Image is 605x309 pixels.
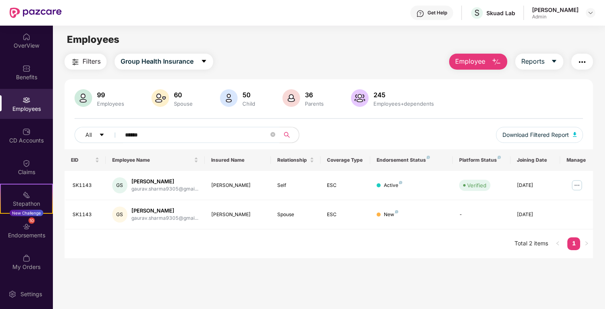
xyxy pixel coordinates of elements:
[8,290,16,298] img: svg+xml;base64,PHN2ZyBpZD0iU2V0dGluZy0yMHgyMCIgeG1sbnM9Imh0dHA6Ly93d3cudzMub3JnLzIwMDAvc3ZnIiB3aW...
[580,237,593,250] button: right
[65,149,106,171] th: EID
[73,182,99,189] div: SK1143
[18,290,44,298] div: Settings
[220,89,238,107] img: svg+xml;base64,PHN2ZyB4bWxucz0iaHR0cDovL3d3dy53My5vcmcvMjAwMC9zdmciIHhtbG5zOnhsaW5rPSJodHRwOi8vd3...
[73,211,99,219] div: SK1143
[467,181,486,189] div: Verified
[83,56,101,66] span: Filters
[416,10,424,18] img: svg+xml;base64,PHN2ZyBpZD0iSGVscC0zMngzMiIgeG1sbnM9Imh0dHA6Ly93d3cudzMub3JnLzIwMDAvc3ZnIiB3aWR0aD...
[517,182,554,189] div: [DATE]
[22,254,30,262] img: svg+xml;base64,PHN2ZyBpZD0iTXlfT3JkZXJzIiBkYXRhLW5hbWU9Ik15IE9yZGVycyIgeG1sbnM9Imh0dHA6Ly93d3cudz...
[106,149,205,171] th: Employee Name
[474,8,480,18] span: S
[514,237,548,250] li: Total 2 items
[395,210,398,213] img: svg+xml;base64,PHN2ZyB4bWxucz0iaHR0cDovL3d3dy53My5vcmcvMjAwMC9zdmciIHdpZHRoPSI4IiBoZWlnaHQ9IjgiIH...
[22,64,30,72] img: svg+xml;base64,PHN2ZyBpZD0iQmVuZWZpdHMiIHhtbG5zPSJodHRwOi8vd3d3LnczLm9yZy8yMDAwL3N2ZyIgd2lkdGg9Ij...
[521,56,544,66] span: Reports
[455,56,485,66] span: Employee
[131,215,198,222] div: gaurav.sharma9305@gmai...
[587,10,594,16] img: svg+xml;base64,PHN2ZyBpZD0iRHJvcGRvd24tMzJ4MzIiIHhtbG5zPSJodHRwOi8vd3d3LnczLm9yZy8yMDAwL3N2ZyIgd2...
[131,207,198,215] div: [PERSON_NAME]
[112,157,192,163] span: Employee Name
[241,100,257,107] div: Child
[551,58,557,65] span: caret-down
[567,237,580,249] a: 1
[22,223,30,231] img: svg+xml;base64,PHN2ZyBpZD0iRW5kb3JzZW1lbnRzIiB4bWxucz0iaHR0cDovL3d3dy53My5vcmcvMjAwMC9zdmciIHdpZH...
[22,191,30,199] img: svg+xml;base64,PHN2ZyB4bWxucz0iaHR0cDovL3d3dy53My5vcmcvMjAwMC9zdmciIHdpZHRoPSIyMSIgaGVpZ2h0PSIyMC...
[121,56,194,66] span: Group Health Insurance
[327,182,364,189] div: ESC
[449,54,507,70] button: Employee
[71,157,93,163] span: EID
[496,127,583,143] button: Download Filtered Report
[65,54,107,70] button: Filters
[277,182,314,189] div: Self
[99,132,105,138] span: caret-down
[241,91,257,99] div: 50
[271,149,321,171] th: Relationship
[22,159,30,167] img: svg+xml;base64,PHN2ZyBpZD0iQ2xhaW0iIHhtbG5zPSJodHRwOi8vd3d3LnczLm9yZy8yMDAwL3N2ZyIgd2lkdGg9IjIwIi...
[1,200,52,208] div: Stepathon
[71,57,80,67] img: svg+xml;base64,PHN2ZyB4bWxucz0iaHR0cDovL3d3dy53My5vcmcvMjAwMC9zdmciIHdpZHRoPSIyNCIgaGVpZ2h0PSIyNC...
[399,181,402,184] img: svg+xml;base64,PHN2ZyB4bWxucz0iaHR0cDovL3d3dy53My5vcmcvMjAwMC9zdmciIHdpZHRoPSI4IiBoZWlnaHQ9IjgiIH...
[551,237,564,250] button: left
[560,149,593,171] th: Manage
[131,185,198,193] div: gaurav.sharma9305@gmai...
[211,182,264,189] div: [PERSON_NAME]
[384,182,402,189] div: Active
[151,89,169,107] img: svg+xml;base64,PHN2ZyB4bWxucz0iaHR0cDovL3d3dy53My5vcmcvMjAwMC9zdmciIHhtbG5zOnhsaW5rPSJodHRwOi8vd3...
[498,156,501,159] img: svg+xml;base64,PHN2ZyB4bWxucz0iaHR0cDovL3d3dy53My5vcmcvMjAwMC9zdmciIHdpZHRoPSI4IiBoZWlnaHQ9IjgiIH...
[270,132,275,137] span: close-circle
[459,157,504,163] div: Platform Status
[492,57,501,67] img: svg+xml;base64,PHN2ZyB4bWxucz0iaHR0cDovL3d3dy53My5vcmcvMjAwMC9zdmciIHhtbG5zOnhsaW5rPSJodHRwOi8vd3...
[201,58,207,65] span: caret-down
[28,217,35,224] div: 10
[510,149,560,171] th: Joining Date
[377,157,446,163] div: Endorsement Status
[321,149,370,171] th: Coverage Type
[10,8,62,18] img: New Pazcare Logo
[112,177,127,193] div: GS
[303,91,325,99] div: 36
[95,91,126,99] div: 99
[270,131,275,139] span: close-circle
[67,34,119,45] span: Employees
[172,100,194,107] div: Spouse
[85,130,92,139] span: All
[95,100,126,107] div: Employees
[351,89,369,107] img: svg+xml;base64,PHN2ZyB4bWxucz0iaHR0cDovL3d3dy53My5vcmcvMjAwMC9zdmciIHhtbG5zOnhsaW5rPSJodHRwOi8vd3...
[580,237,593,250] li: Next Page
[428,10,447,16] div: Get Help
[372,91,436,99] div: 245
[532,14,579,20] div: Admin
[427,156,430,159] img: svg+xml;base64,PHN2ZyB4bWxucz0iaHR0cDovL3d3dy53My5vcmcvMjAwMC9zdmciIHdpZHRoPSI4IiBoZWlnaHQ9IjgiIH...
[303,100,325,107] div: Parents
[372,100,436,107] div: Employees+dependents
[112,207,127,223] div: GS
[517,211,554,219] div: [DATE]
[277,157,308,163] span: Relationship
[279,132,295,138] span: search
[282,89,300,107] img: svg+xml;base64,PHN2ZyB4bWxucz0iaHR0cDovL3d3dy53My5vcmcvMjAwMC9zdmciIHhtbG5zOnhsaW5rPSJodHRwOi8vd3...
[75,127,123,143] button: Allcaret-down
[277,211,314,219] div: Spouse
[279,127,299,143] button: search
[172,91,194,99] div: 60
[75,89,92,107] img: svg+xml;base64,PHN2ZyB4bWxucz0iaHR0cDovL3d3dy53My5vcmcvMjAwMC9zdmciIHhtbG5zOnhsaW5rPSJodHRwOi8vd3...
[551,237,564,250] li: Previous Page
[555,241,560,246] span: left
[10,210,43,216] div: New Challenge
[211,211,264,219] div: [PERSON_NAME]
[453,200,510,229] td: -
[384,211,398,219] div: New
[532,6,579,14] div: [PERSON_NAME]
[502,130,569,139] span: Download Filtered Report
[327,211,364,219] div: ESC
[22,128,30,136] img: svg+xml;base64,PHN2ZyBpZD0iQ0RfQWNjb3VudHMiIGRhdGEtbmFtZT0iQ0QgQWNjb3VudHMiIHhtbG5zPSJodHRwOi8vd3...
[577,57,587,67] img: svg+xml;base64,PHN2ZyB4bWxucz0iaHR0cDovL3d3dy53My5vcmcvMjAwMC9zdmciIHdpZHRoPSIyNCIgaGVpZ2h0PSIyNC...
[573,132,577,137] img: svg+xml;base64,PHN2ZyB4bWxucz0iaHR0cDovL3d3dy53My5vcmcvMjAwMC9zdmciIHhtbG5zOnhsaW5rPSJodHRwOi8vd3...
[131,178,198,185] div: [PERSON_NAME]
[115,54,213,70] button: Group Health Insurancecaret-down
[22,96,30,104] img: svg+xml;base64,PHN2ZyBpZD0iRW1wbG95ZWVzIiB4bWxucz0iaHR0cDovL3d3dy53My5vcmcvMjAwMC9zdmciIHdpZHRoPS...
